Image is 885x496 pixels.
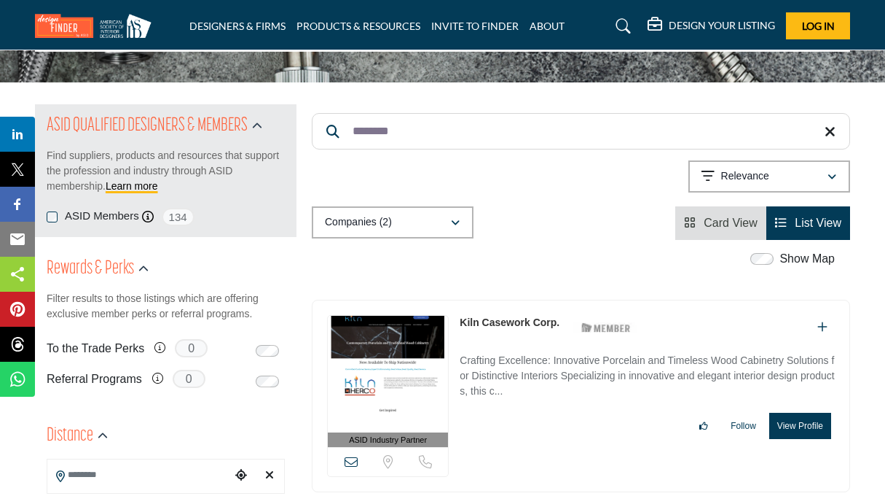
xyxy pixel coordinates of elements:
[704,217,758,229] span: Card View
[688,160,850,193] button: Relevance
[47,336,144,361] label: To the Trade Perks
[162,208,194,226] span: 134
[173,370,205,388] span: 0
[721,414,766,438] button: Follow
[47,148,285,194] p: Find suppliers, products and resources that support the profession and industry through ASID memb...
[256,376,279,387] input: Switch to Referral Programs
[259,460,280,492] div: Clear search location
[312,113,850,150] input: Search Keyword
[817,321,827,333] a: Add To List
[431,20,519,32] a: INVITE TO FINDER
[460,353,835,402] p: Crafting Excellence: Innovative Porcelain and Timeless Wood Cabinetry Solutions for Distinctive I...
[675,206,766,240] li: Card View
[775,217,841,229] a: View List
[325,215,392,230] p: Companies (2)
[460,317,559,328] a: Kiln Casework Corp.
[602,15,640,38] a: Search
[460,315,559,330] p: Kiln Casework Corp.
[175,339,208,357] span: 0
[786,12,850,39] button: Log In
[769,413,831,439] button: View Profile
[231,460,252,492] div: Choose your current location
[690,414,717,438] button: Like listing
[106,180,158,192] a: Learn more
[65,208,139,225] label: ASID Members
[349,434,427,446] span: ASID Industry Partner
[189,20,286,32] a: DESIGNERS & FIRMS
[779,250,835,268] label: Show Map
[296,20,420,32] a: PRODUCTS & RESOURCES
[530,20,565,32] a: ABOUT
[328,316,448,433] img: Kiln Casework Corp.
[47,423,93,449] h2: Distance
[47,212,58,222] input: ASID Members checkbox
[47,366,142,392] label: Referral Programs
[47,291,285,322] p: Filter results to those listings which are offering exclusive member perks or referral programs.
[802,20,835,32] span: Log In
[47,256,134,282] h2: Rewards & Perks
[766,206,850,240] li: List View
[312,206,473,239] button: Companies (2)
[47,113,248,139] h2: ASID QUALIFIED DESIGNERS & MEMBERS
[795,217,841,229] span: List View
[35,14,159,38] img: Site Logo
[684,217,758,229] a: View Card
[47,460,231,489] input: Search Location
[669,19,775,32] h5: DESIGN YOUR LISTING
[256,345,279,357] input: Switch to To the Trade Perks
[460,344,835,402] a: Crafting Excellence: Innovative Porcelain and Timeless Wood Cabinetry Solutions for Distinctive I...
[328,316,448,448] a: ASID Industry Partner
[721,169,769,184] p: Relevance
[648,18,775,35] div: DESIGN YOUR LISTING
[573,319,639,337] img: ASID Members Badge Icon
